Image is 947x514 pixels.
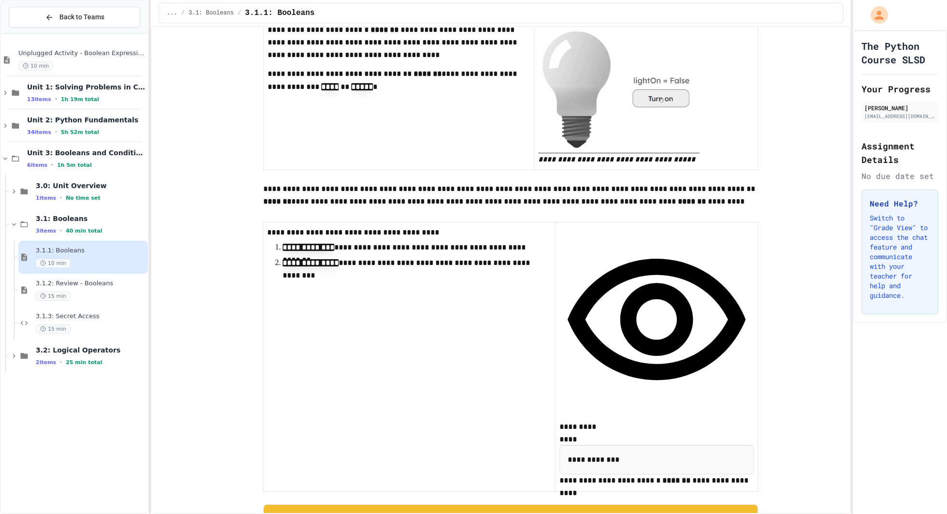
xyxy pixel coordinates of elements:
span: Back to Teams [59,12,104,22]
span: 13 items [27,96,51,103]
div: [PERSON_NAME] [864,103,935,112]
span: Unit 1: Solving Problems in Computer Science [27,83,146,91]
span: 1h 19m total [61,96,99,103]
span: 3.1: Booleans [188,9,234,17]
span: 2 items [36,359,56,366]
span: 3 items [36,228,56,234]
span: 10 min [36,259,71,268]
span: 3.1.2: Review - Booleans [36,279,146,288]
div: No due date set [861,170,938,182]
span: 40 min total [66,228,102,234]
span: 10 min [18,61,53,71]
span: 6 items [27,162,47,168]
span: / [181,9,185,17]
h1: The Python Course SLSD [861,39,938,66]
p: Switch to "Grade View" to access the chat feature and communicate with your teacher for help and ... [870,213,930,300]
span: ... [167,9,177,17]
h3: Need Help? [870,198,930,209]
span: 3.1.1: Booleans [36,247,146,255]
span: • [55,128,57,136]
span: / [238,9,241,17]
span: 1h 5m total [57,162,92,168]
div: My Account [861,4,890,26]
span: 3.2: Logical Operators [36,346,146,354]
div: [EMAIL_ADDRESS][DOMAIN_NAME] [864,113,935,120]
span: Unit 2: Python Fundamentals [27,116,146,124]
span: 34 items [27,129,51,135]
span: 15 min [36,292,71,301]
h2: Assignment Details [861,139,938,166]
span: 15 min [36,324,71,334]
span: 5h 52m total [61,129,99,135]
span: Unit 3: Booleans and Conditionals [27,148,146,157]
span: 3.1.3: Secret Access [36,312,146,321]
span: • [51,161,53,169]
span: 3.0: Unit Overview [36,181,146,190]
span: No time set [66,195,100,201]
span: 1 items [36,195,56,201]
span: Unplugged Activity - Boolean Expressions [18,49,146,58]
span: • [55,95,57,103]
span: • [60,358,62,366]
span: 3.1.1: Booleans [245,7,315,19]
span: 25 min total [66,359,102,366]
span: • [60,194,62,202]
h2: Your Progress [861,82,938,96]
button: Back to Teams [9,7,140,28]
span: 3.1: Booleans [36,214,146,223]
span: • [60,227,62,235]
